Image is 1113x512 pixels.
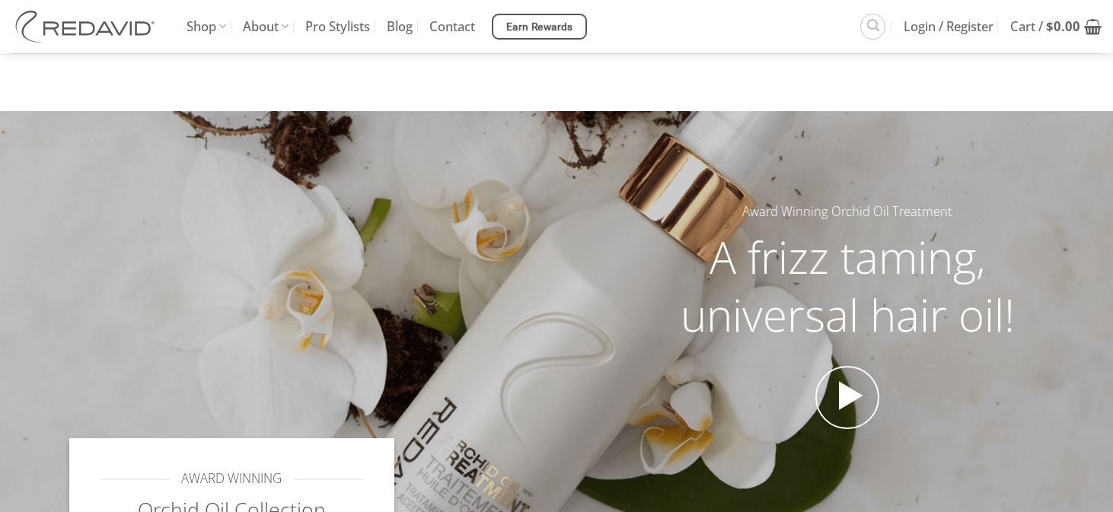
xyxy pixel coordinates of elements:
bdi: 0.00 [1046,17,1080,35]
a: Earn Rewards [492,14,587,40]
a: Search [860,14,885,39]
span: AWARD WINNING [181,469,282,489]
span: $ [1046,17,1054,35]
h5: Award Winning Orchid Oil Treatment [651,202,1044,222]
img: REDAVID Salon Products | United States [11,11,164,43]
a: Open video in lightbox [815,366,879,430]
span: Earn Rewards [506,19,573,36]
h2: A frizz taming, universal hair oil! [651,228,1044,343]
span: Cart / [1010,8,1080,46]
span: Login / Register [904,8,993,46]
